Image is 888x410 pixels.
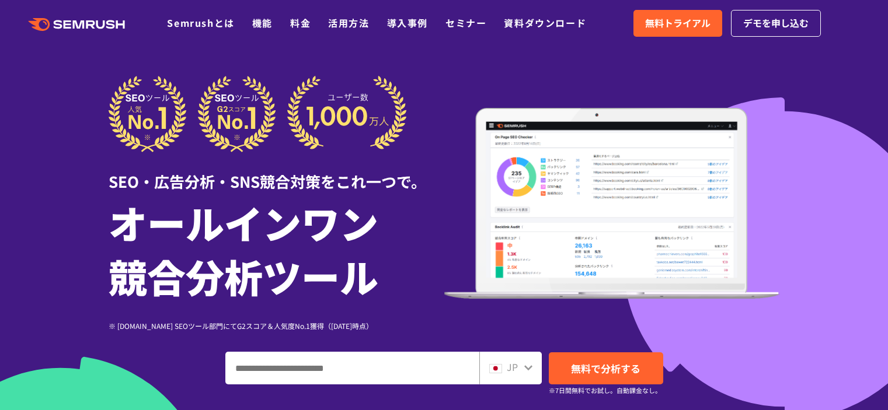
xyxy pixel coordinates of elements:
input: ドメイン、キーワードまたはURLを入力してください [226,352,479,384]
span: デモを申し込む [743,16,809,31]
a: 無料トライアル [633,10,722,37]
div: SEO・広告分析・SNS競合対策をこれ一つで。 [109,152,444,192]
small: ※7日間無料でお試し。自動課金なし。 [549,385,661,396]
a: 料金 [290,16,311,30]
span: 無料で分析する [571,361,640,376]
a: 機能 [252,16,273,30]
a: デモを申し込む [731,10,821,37]
a: 導入事例 [387,16,428,30]
span: 無料トライアル [645,16,711,31]
a: 無料で分析する [549,352,663,384]
h1: オールインワン 競合分析ツール [109,195,444,303]
a: Semrushとは [167,16,234,30]
a: 資料ダウンロード [504,16,586,30]
a: セミナー [445,16,486,30]
span: JP [507,360,518,374]
div: ※ [DOMAIN_NAME] SEOツール部門にてG2スコア＆人気度No.1獲得（[DATE]時点） [109,320,444,331]
a: 活用方法 [328,16,369,30]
